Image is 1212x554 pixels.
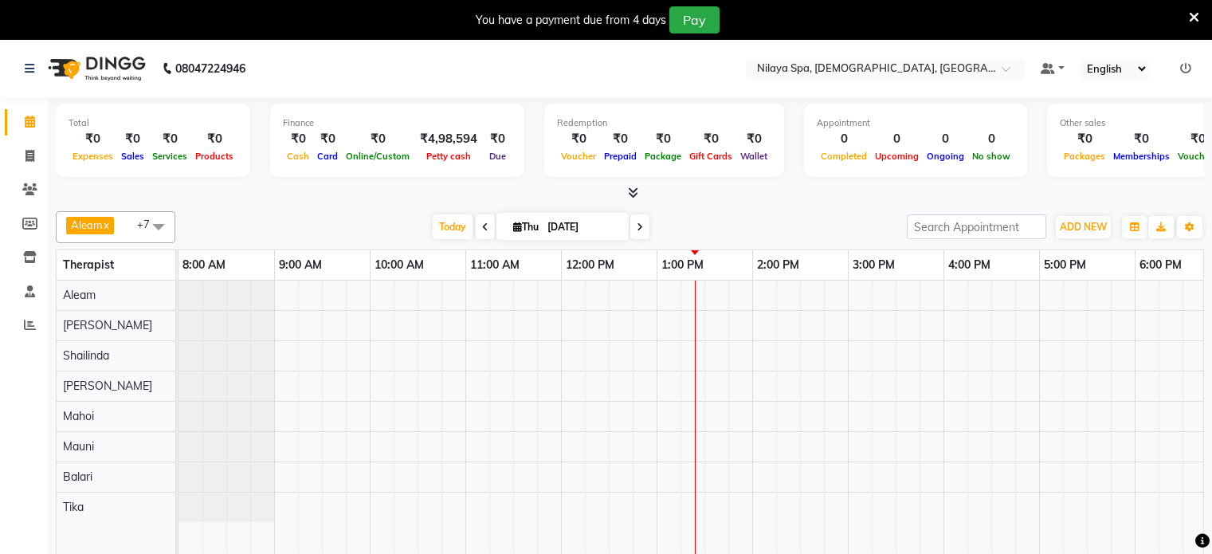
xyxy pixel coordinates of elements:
span: Card [313,151,342,162]
span: Prepaid [600,151,641,162]
b: 08047224946 [175,46,245,91]
div: ₹0 [685,130,736,148]
span: Gift Cards [685,151,736,162]
span: Upcoming [871,151,923,162]
div: Redemption [557,116,771,130]
div: ₹0 [641,130,685,148]
span: Sales [117,151,148,162]
span: Expenses [69,151,117,162]
a: 3:00 PM [849,253,899,277]
span: Therapist [63,257,114,272]
span: Cash [283,151,313,162]
div: ₹0 [313,130,342,148]
span: Completed [817,151,871,162]
div: ₹0 [484,130,512,148]
span: Ongoing [923,151,968,162]
a: 8:00 AM [178,253,229,277]
span: ADD NEW [1060,221,1107,233]
div: 0 [968,130,1014,148]
a: 6:00 PM [1136,253,1186,277]
span: Shailinda [63,348,109,363]
div: ₹0 [342,130,414,148]
div: 0 [817,130,871,148]
div: 0 [923,130,968,148]
span: Packages [1060,151,1109,162]
input: 2025-09-04 [543,215,622,239]
a: 1:00 PM [657,253,708,277]
span: Aleam [71,218,102,231]
span: Services [148,151,191,162]
span: [PERSON_NAME] [63,379,152,393]
span: Petty cash [422,151,475,162]
div: ₹0 [148,130,191,148]
a: 2:00 PM [753,253,803,277]
a: 10:00 AM [371,253,428,277]
span: Wallet [736,151,771,162]
input: Search Appointment [907,214,1046,239]
a: 12:00 PM [562,253,618,277]
div: ₹0 [117,130,148,148]
div: 0 [871,130,923,148]
div: Appointment [817,116,1014,130]
div: ₹0 [69,130,117,148]
div: You have a payment due from 4 days [476,12,666,29]
span: Voucher [557,151,600,162]
span: Balari [63,470,92,484]
img: logo [41,46,150,91]
a: 9:00 AM [275,253,326,277]
span: Mauni [63,439,94,454]
button: ADD NEW [1056,216,1111,238]
div: ₹4,98,594 [414,130,484,148]
div: ₹0 [191,130,237,148]
span: Tika [63,500,84,514]
span: +7 [137,218,162,230]
a: x [102,218,109,231]
div: Total [69,116,237,130]
div: ₹0 [283,130,313,148]
span: Memberships [1109,151,1174,162]
span: Due [485,151,510,162]
div: ₹0 [1109,130,1174,148]
span: Products [191,151,237,162]
div: ₹0 [557,130,600,148]
a: 11:00 AM [466,253,524,277]
span: Aleam [63,288,96,302]
a: 5:00 PM [1040,253,1090,277]
span: [PERSON_NAME] [63,318,152,332]
span: Thu [509,221,543,233]
span: No show [968,151,1014,162]
span: Package [641,151,685,162]
div: ₹0 [1060,130,1109,148]
a: 4:00 PM [944,253,994,277]
button: Pay [669,6,720,33]
span: Online/Custom [342,151,414,162]
div: ₹0 [600,130,641,148]
span: Mahoi [63,409,94,423]
div: Finance [283,116,512,130]
div: ₹0 [736,130,771,148]
span: Today [433,214,473,239]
